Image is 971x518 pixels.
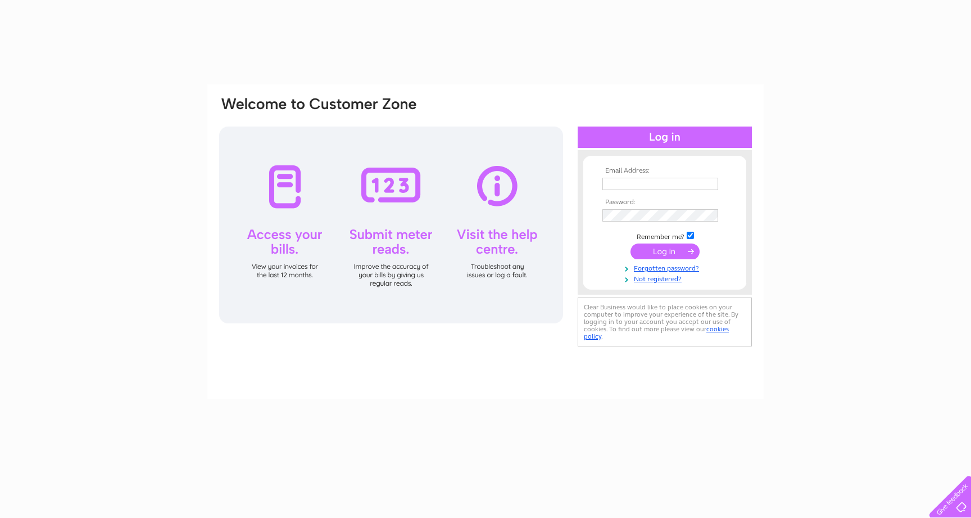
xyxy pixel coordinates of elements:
[630,244,700,259] input: Submit
[602,273,730,283] a: Not registered?
[600,167,730,175] th: Email Address:
[602,262,730,273] a: Forgotten password?
[600,199,730,206] th: Password:
[600,230,730,241] td: Remember me?
[584,325,729,340] a: cookies policy
[578,298,752,346] div: Clear Business would like to place cookies on your computer to improve your experience of the sit...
